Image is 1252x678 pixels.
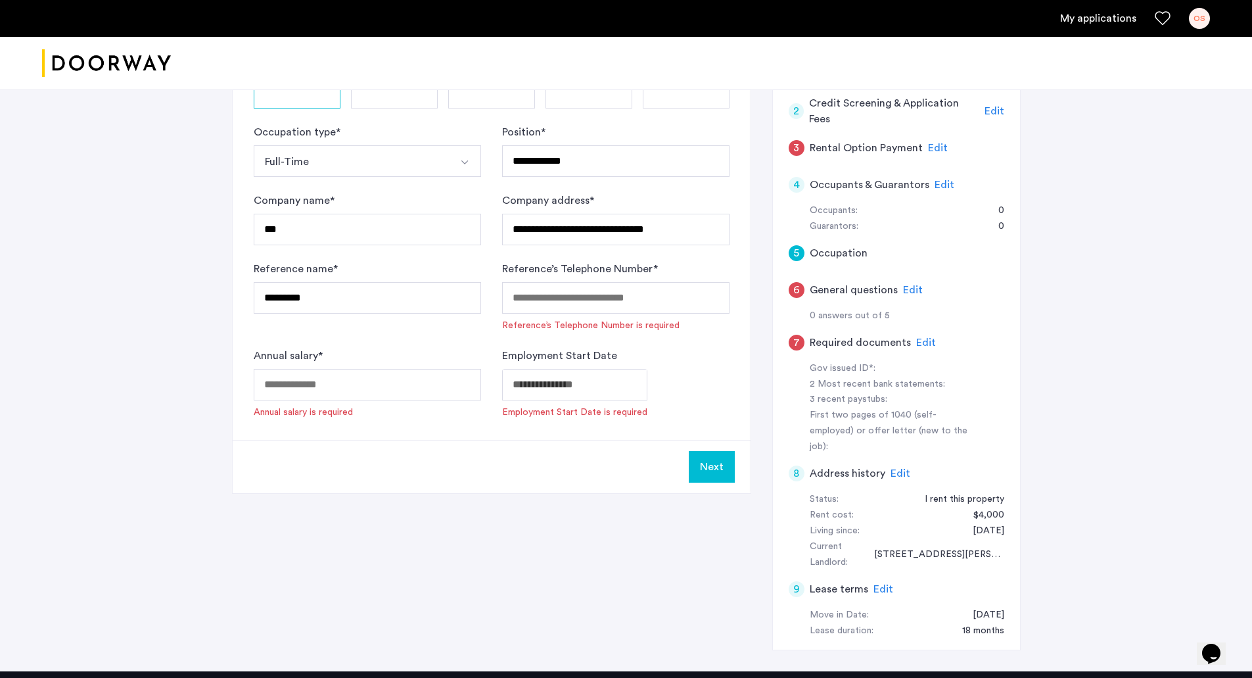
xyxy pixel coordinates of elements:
a: Favorites [1155,11,1171,26]
div: Guarantors: [810,219,858,235]
label: Reference’s Telephone Number * [502,261,658,277]
span: Edit [985,106,1004,116]
div: 420 CARROLL STREET [861,547,1004,563]
button: Next [689,451,735,483]
span: Edit [891,468,910,479]
div: 18 months [949,623,1004,639]
span: Employment Start Date is required [502,406,647,419]
div: 2 [789,103,804,119]
div: 5 [789,245,804,261]
label: Occupation type * [254,124,340,140]
div: Move in Date: [810,608,869,623]
span: Edit [873,584,893,594]
h5: Lease terms [810,581,868,597]
h5: Occupants & Guarantors [810,177,929,193]
div: 0 answers out of 5 [810,308,1004,324]
button: Select option [450,145,481,177]
span: Edit [916,337,936,348]
h5: Rental Option Payment [810,140,923,156]
span: Edit [903,285,923,295]
div: Status: [810,492,839,508]
div: 7 [789,335,804,351]
h5: Required documents [810,335,911,351]
div: 6 [789,282,804,298]
label: Company address * [502,193,594,208]
div: 06/25/2025 [960,523,1004,539]
label: Annual salary * [254,348,323,364]
div: 0 [985,219,1004,235]
h5: Occupation [810,245,868,261]
div: Current Landlord: [810,539,862,571]
div: OS [1189,8,1210,29]
a: My application [1060,11,1136,26]
img: arrow [459,157,470,168]
div: 10/18/2025 [960,608,1004,623]
h5: Credit Screening & Application Fees [809,95,979,127]
iframe: chat widget [1197,625,1239,665]
div: 4 [789,177,804,193]
div: Lease duration: [810,623,873,639]
div: Living since: [810,523,860,539]
a: Cazamio logo [42,39,171,88]
button: Select option [254,145,450,177]
label: Position * [502,124,545,140]
div: $4,000 [960,508,1004,523]
span: Reference’s Telephone Number is required [502,319,730,332]
div: Rent cost: [810,508,854,523]
div: 9 [789,581,804,597]
span: Edit [935,180,954,190]
div: Gov issued ID*: [810,361,975,377]
img: logo [42,39,171,88]
div: 3 [789,140,804,156]
span: Edit [928,143,948,153]
div: 3 recent paystubs: [810,392,975,408]
div: 2 Most recent bank statements: [810,377,975,393]
input: Employment Start Date [502,369,647,400]
h5: Address history [810,466,885,481]
div: 8 [789,466,804,481]
div: 0 [985,203,1004,219]
label: Reference name * [254,261,338,277]
div: First two pages of 1040 (self-employed) or offer letter (new to the job): [810,408,975,455]
div: I rent this property [912,492,1004,508]
label: Employment Start Date [502,348,617,364]
label: Company name * [254,193,335,208]
h5: General questions [810,282,898,298]
div: Annual salary is required [254,406,353,419]
div: Occupants: [810,203,858,219]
